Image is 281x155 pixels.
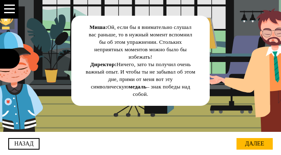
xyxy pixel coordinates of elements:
[8,138,40,150] a: назад
[90,61,117,67] strong: Директор:
[85,24,196,98] div: Ой, если бы я внимательно слушал вас раньше, то в нужный момент вспомнил бы об этом упражнении. С...
[237,138,273,150] div: далее
[129,83,147,90] strong: медаль
[197,17,208,29] div: Нажми на ГЛАЗ, чтобы скрыть текст и посмотреть картинку полностью
[89,24,107,30] strong: Миша:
